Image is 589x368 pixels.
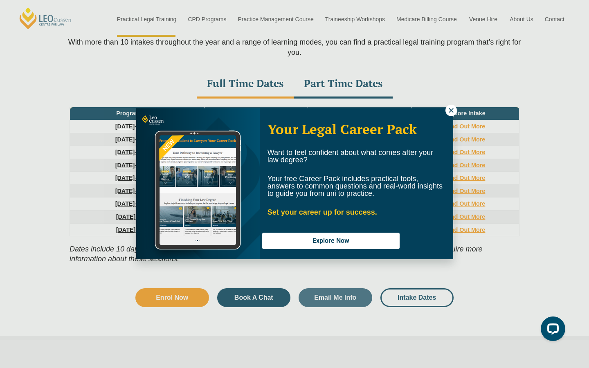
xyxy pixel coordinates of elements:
[268,175,443,197] span: Your free Career Pack includes practical tools, answers to common questions and real-world insigh...
[268,120,417,138] span: Your Legal Career Pack
[268,208,377,216] strong: Set your career up for success.
[445,105,457,116] button: Close
[262,233,400,249] button: Explore Now
[136,108,260,259] img: Woman in yellow blouse holding folders looking to the right and smiling
[268,148,434,164] span: Want to feel confident about what comes after your law degree?
[534,313,569,348] iframe: LiveChat chat widget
